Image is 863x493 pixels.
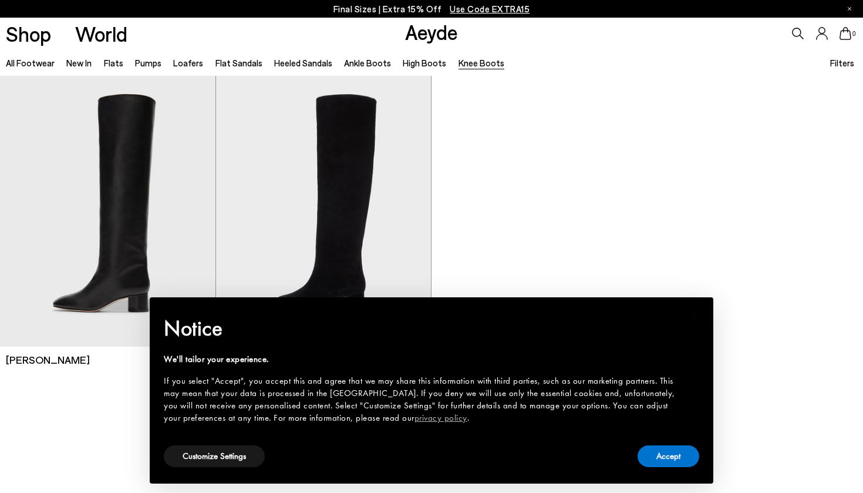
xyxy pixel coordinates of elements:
a: World [75,24,127,44]
a: Flats [104,58,123,68]
a: Loafers [173,58,203,68]
a: All Footwear [6,58,55,68]
a: 0 [840,27,851,40]
a: Pumps [135,58,161,68]
div: We'll tailor your experience. [164,353,680,365]
span: 0 [851,31,857,37]
h2: Notice [164,313,680,344]
a: Shop [6,24,51,44]
a: Knee Boots [459,58,504,68]
button: Customize Settings [164,445,265,467]
span: Navigate to /collections/ss25-final-sizes [450,4,530,14]
a: privacy policy [414,412,467,424]
a: Ankle Boots [344,58,391,68]
button: Accept [638,445,699,467]
span: × [691,306,699,324]
a: Heeled Sandals [274,58,332,68]
a: Flat Sandals [215,58,262,68]
span: [PERSON_NAME] [6,353,90,367]
button: Close this notice [680,301,709,329]
img: Willa Suede Over-Knee Boots [216,76,431,347]
p: Final Sizes | Extra 15% Off [333,2,530,16]
span: Filters [830,58,854,68]
a: Aeyde [405,19,458,44]
a: High Boots [403,58,446,68]
div: If you select "Accept", you accept this and agree that we may share this information with third p... [164,375,680,424]
a: New In [66,58,92,68]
